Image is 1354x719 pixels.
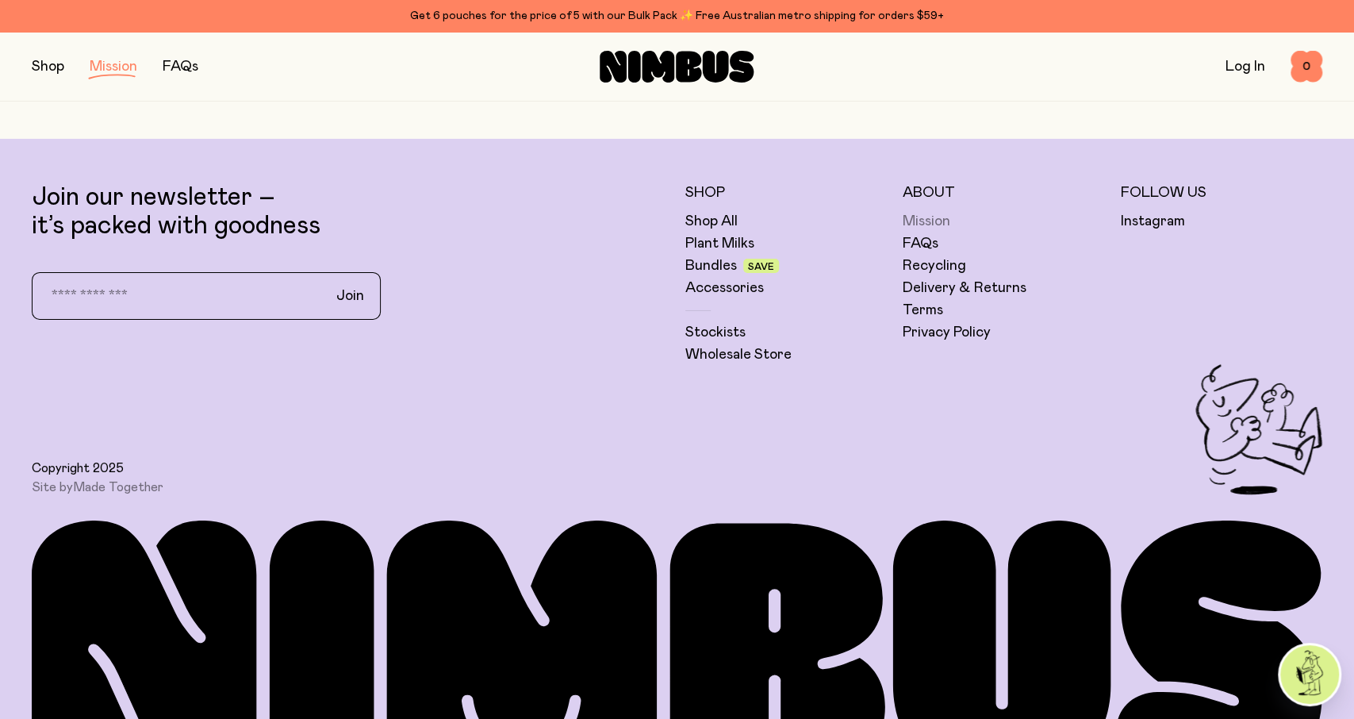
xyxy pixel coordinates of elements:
a: Mission [903,212,950,231]
a: Stockists [685,323,746,342]
a: Made Together [73,481,163,494]
a: Wholesale Store [685,345,792,364]
h5: Follow Us [1121,183,1323,202]
a: Plant Milks [685,234,754,253]
h5: Shop [685,183,888,202]
div: Get 6 pouches for the price of 5 with our Bulk Pack ✨ Free Australian metro shipping for orders $59+ [32,6,1322,25]
a: Terms [903,301,943,320]
span: Join [336,286,364,306]
p: Join our newsletter – it’s packed with goodness [32,183,669,240]
a: Delivery & Returns [903,279,1026,298]
a: Log In [1226,60,1265,74]
a: FAQs [903,234,938,253]
a: Instagram [1121,212,1185,231]
a: Bundles [685,256,737,275]
a: Accessories [685,279,764,298]
a: Mission [90,60,137,74]
span: Site by [32,479,163,495]
a: Shop All [685,212,738,231]
h5: About [903,183,1105,202]
span: Save [748,262,774,271]
button: 0 [1291,51,1322,83]
a: FAQs [163,60,198,74]
span: Copyright 2025 [32,460,124,476]
img: agent [1280,645,1339,704]
a: Privacy Policy [903,323,991,342]
a: Recycling [903,256,966,275]
button: Join [324,279,377,313]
